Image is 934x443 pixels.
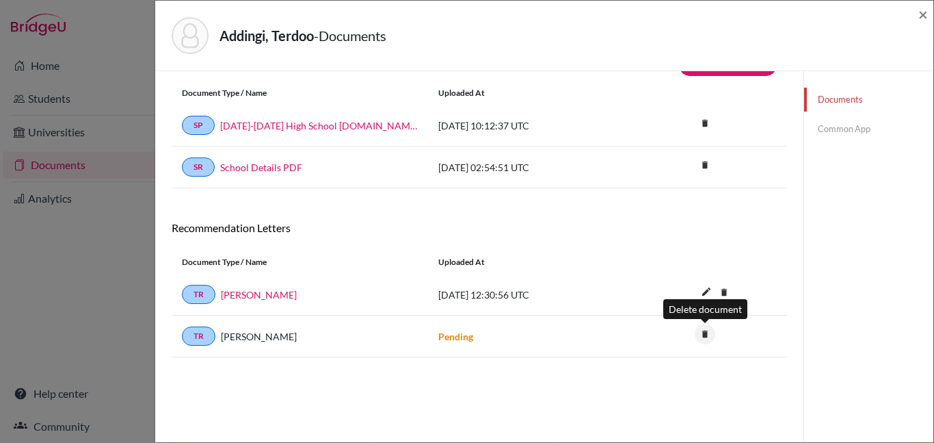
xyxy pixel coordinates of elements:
a: SR [182,157,215,177]
a: delete [714,284,734,303]
a: [PERSON_NAME] [221,288,297,302]
button: edit [695,283,718,303]
a: delete [695,326,715,344]
span: × [918,4,928,24]
i: delete [714,282,734,303]
a: School Details PDF [220,160,302,175]
div: [DATE] 02:54:51 UTC [428,160,633,175]
a: SP [182,116,215,135]
button: Close [918,6,928,23]
i: edit [695,281,717,303]
div: [DATE] 10:12:37 UTC [428,118,633,133]
div: Uploaded at [428,87,633,99]
span: [PERSON_NAME] [221,329,297,344]
strong: Pending [438,331,473,342]
div: Document Type / Name [172,87,428,99]
a: Documents [804,88,933,112]
a: delete [695,157,715,175]
i: delete [695,324,715,344]
span: - Documents [314,27,386,44]
div: Delete document [663,299,747,319]
div: Uploaded at [428,256,633,268]
span: [DATE] 12:30:56 UTC [438,289,529,301]
a: delete [695,115,715,134]
a: Common App [804,117,933,141]
a: TR [182,327,215,346]
i: delete [695,155,715,175]
i: delete [695,113,715,134]
div: Document Type / Name [172,256,428,268]
h6: Recommendation Letters [172,221,787,234]
strong: Addingi, Terdoo [219,27,314,44]
a: [DATE]-[DATE] High School [DOMAIN_NAME]_wide [220,118,418,133]
a: TR [182,285,215,304]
